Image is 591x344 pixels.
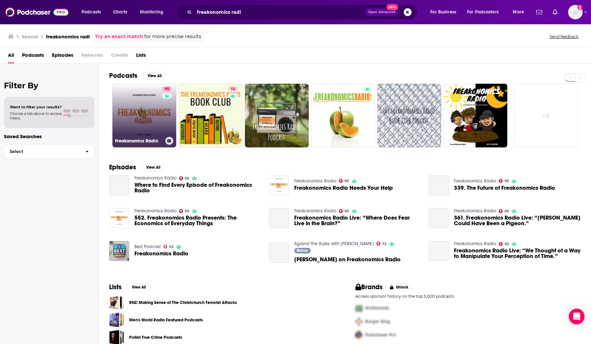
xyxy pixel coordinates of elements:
[463,7,508,17] button: open menu
[8,50,14,63] span: All
[368,11,395,14] span: Open Advanced
[426,7,464,17] button: open menu
[504,210,509,213] span: 95
[135,7,172,17] button: open menu
[382,243,387,246] span: 73
[365,8,398,16] button: Open AdvancedNew
[127,283,151,291] button: View All
[339,179,349,183] a: 95
[454,241,496,247] a: Freakonomics Radio
[77,7,109,17] button: open menu
[365,319,390,324] span: Burger King
[185,177,189,180] span: 95
[454,215,580,226] span: 361. Freakonomics Radio Live: “[PERSON_NAME] Could Have Been a Pigeon.”
[134,215,261,226] a: 552. Freakonomics Radio Presents: The Economics of Everyday Things
[294,208,336,214] a: Freakonomics Radio
[169,245,174,248] span: 42
[269,208,289,228] a: Freakonomics Radio Live: “Where Does Fear Live in the Brain?”
[454,185,555,191] span: 339. The Future of Freakonomics Radio
[113,8,127,17] span: Charts
[454,178,496,184] a: Freakonomics Radio
[109,175,129,195] a: Where to Find Every Episode of Freakonomics Radio
[508,7,532,17] button: open menu
[231,86,235,93] span: 58
[109,208,129,228] img: 552. Freakonomics Radio Presents: The Economics of Everyday Things
[514,84,578,147] a: +6
[499,179,509,183] a: 95
[179,84,243,147] a: 58
[533,7,545,18] a: Show notifications dropdown
[355,294,580,299] p: Access sponsor history on the top 5,000 podcasts.
[144,33,201,40] span: for more precise results
[430,8,456,17] span: For Business
[344,180,349,183] span: 95
[143,72,166,80] button: View All
[182,5,423,20] div: Search podcasts, credits, & more...
[129,316,203,324] a: Men's World Radio Featured Podcasts
[22,50,44,63] a: Podcasts
[228,86,238,92] a: 58
[294,257,401,262] span: [PERSON_NAME] on Freakonomics Radio
[82,8,101,17] span: Podcasts
[454,248,580,259] a: Freakonomics Radio Live: “We Thought of a Way to Manipulate Your Perception of Time.”
[109,295,124,310] a: RNZ: Making Sense of The Christchurch Terrorist Attacks
[165,86,169,93] span: 95
[294,178,336,184] a: Freakonomics Radio
[499,242,509,246] a: 95
[297,248,308,252] span: Bonus
[109,163,165,171] a: EpisodesView All
[569,309,584,324] div: Open Intercom Messenger
[134,244,161,249] a: Best Podcast
[140,8,163,17] span: Monitoring
[109,163,136,171] h2: Episodes
[10,111,62,120] span: Choose a tab above to access filters.
[136,50,146,63] span: Lists
[112,84,176,147] a: 95Freakonomics Radio
[294,241,374,247] a: Against the Rules with Michael Lewis
[568,5,582,19] span: Logged in as WE_Broadcast
[577,5,582,10] svg: Add a profile image
[365,305,389,311] span: McDonalds
[513,8,524,17] span: More
[294,185,393,191] a: Freakonomics Radio Needs Your Help
[568,5,582,19] button: Show profile menu
[353,301,365,315] img: First Pro Logo
[129,299,237,306] a: RNZ: Making Sense of The Christchurch Terrorist Attacks
[454,208,496,214] a: Freakonomics Radio
[548,34,580,39] button: Send feedback
[179,176,190,180] a: 95
[134,251,188,256] span: Freakonomics Radio
[365,332,396,338] span: Podchaser Pro
[429,175,449,195] a: 339. The Future of Freakonomics Radio
[429,241,449,261] a: Freakonomics Radio Live: “We Thought of a Way to Manipulate Your Perception of Time.”
[294,257,401,262] a: Michael Lewis on Freakonomics Radio
[385,283,413,291] button: Unlock
[339,209,349,213] a: 95
[111,50,128,63] span: Credits
[109,7,131,17] a: Charts
[134,182,261,193] a: Where to Find Every Episode of Freakonomics Radio
[504,243,509,246] span: 95
[269,175,289,195] img: Freakonomics Radio Needs Your Help
[355,283,383,291] h2: Brands
[5,6,68,18] img: Podchaser - Follow, Share and Rate Podcasts
[185,210,189,213] span: 95
[109,312,124,327] a: Men's World Radio Featured Podcasts
[454,215,580,226] a: 361. Freakonomics Radio Live: “Jesus Could Have Been a Pigeon.”
[179,209,190,213] a: 95
[163,245,174,248] a: 42
[353,315,365,328] img: Second Pro Logo
[109,283,151,291] a: ListsView All
[141,163,165,171] button: View All
[467,8,499,17] span: For Podcasters
[46,33,90,40] h3: freakonomics radi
